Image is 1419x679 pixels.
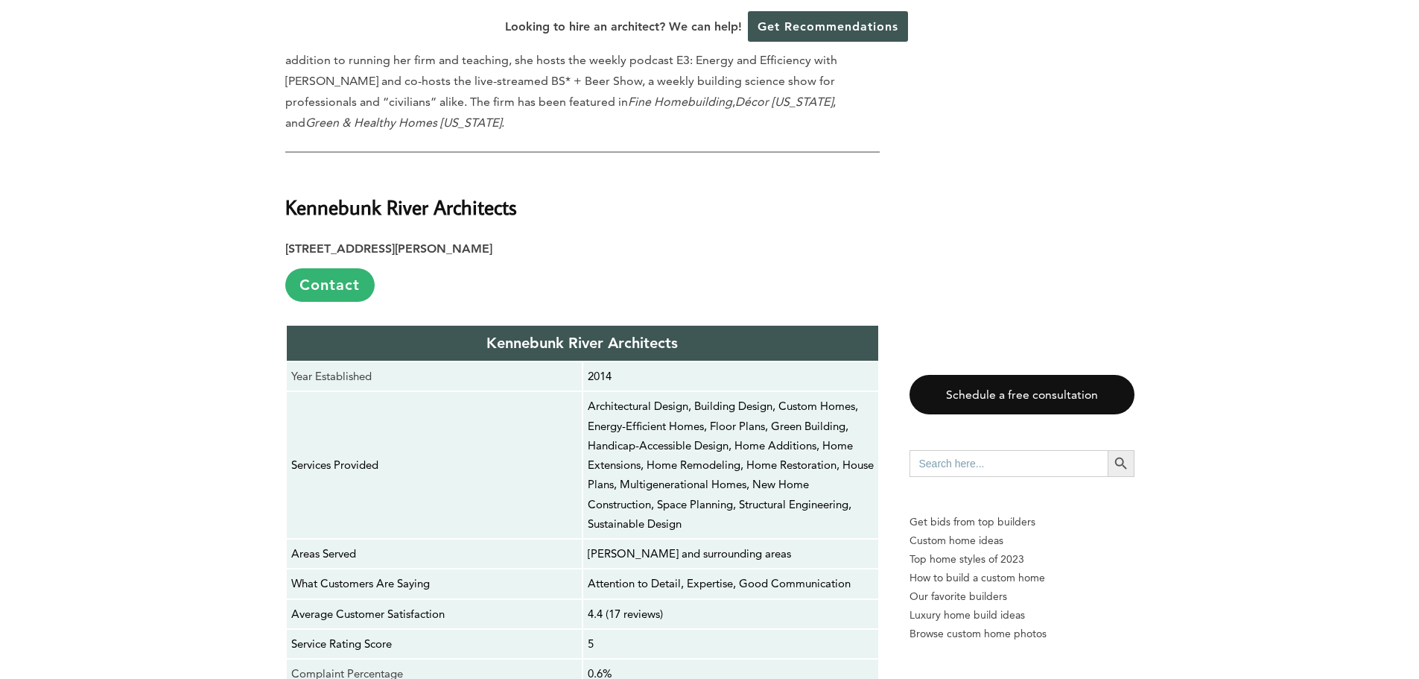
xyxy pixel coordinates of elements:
[910,513,1134,531] p: Get bids from top builders
[910,606,1134,625] a: Luxury home build ideas
[1113,455,1129,472] svg: Search
[486,334,678,352] strong: Kennebunk River Architects
[588,574,874,593] p: Attention to Detail, Expertise, Good Communication
[910,450,1108,477] input: Search here...
[285,268,375,302] a: Contact
[910,375,1134,414] a: Schedule a free consultation
[588,634,874,654] p: 5
[910,531,1134,550] a: Custom home ideas
[628,95,732,109] em: Fine Homebuilding
[305,116,501,130] em: Green & Healthy Homes [US_STATE]
[588,397,874,534] p: Architectural Design, Building Design, Custom Homes, Energy-Efficient Homes, Floor Plans, Green B...
[910,569,1134,587] a: How to build a custom home
[291,574,577,593] p: What Customers Are Saying
[291,367,577,386] p: Year Established
[910,625,1134,643] a: Browse custom home photos
[588,544,874,563] p: [PERSON_NAME] and surrounding areas
[291,634,577,654] p: Service Rating Score
[910,550,1134,569] a: Top home styles of 2023
[910,587,1134,606] a: Our favorite builders
[285,241,492,256] strong: [STREET_ADDRESS][PERSON_NAME]
[291,544,577,563] p: Areas Served
[748,11,908,42] a: Get Recommendations
[588,367,874,386] p: 2014
[291,604,577,624] p: Average Customer Satisfaction
[285,194,517,220] strong: Kennebunk River Architects
[588,604,874,624] p: 4.4 (17 reviews)
[291,455,577,475] p: Services Provided
[735,95,833,109] em: Décor [US_STATE]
